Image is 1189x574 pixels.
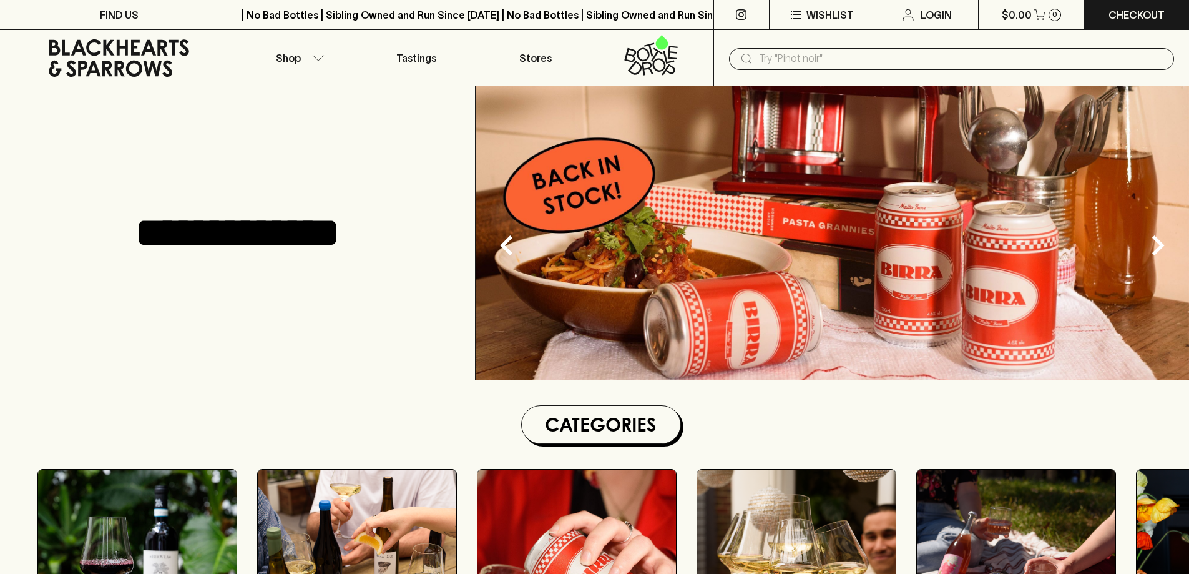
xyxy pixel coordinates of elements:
[357,30,476,86] a: Tastings
[921,7,952,22] p: Login
[1133,220,1183,270] button: Next
[806,7,854,22] p: Wishlist
[482,220,532,270] button: Previous
[1108,7,1165,22] p: Checkout
[759,49,1164,69] input: Try "Pinot noir"
[476,86,1189,380] img: optimise
[527,411,675,438] h1: Categories
[276,51,301,66] p: Shop
[396,51,436,66] p: Tastings
[1052,11,1057,18] p: 0
[1002,7,1032,22] p: $0.00
[100,7,139,22] p: FIND US
[476,30,595,86] a: Stores
[519,51,552,66] p: Stores
[238,30,357,86] button: Shop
